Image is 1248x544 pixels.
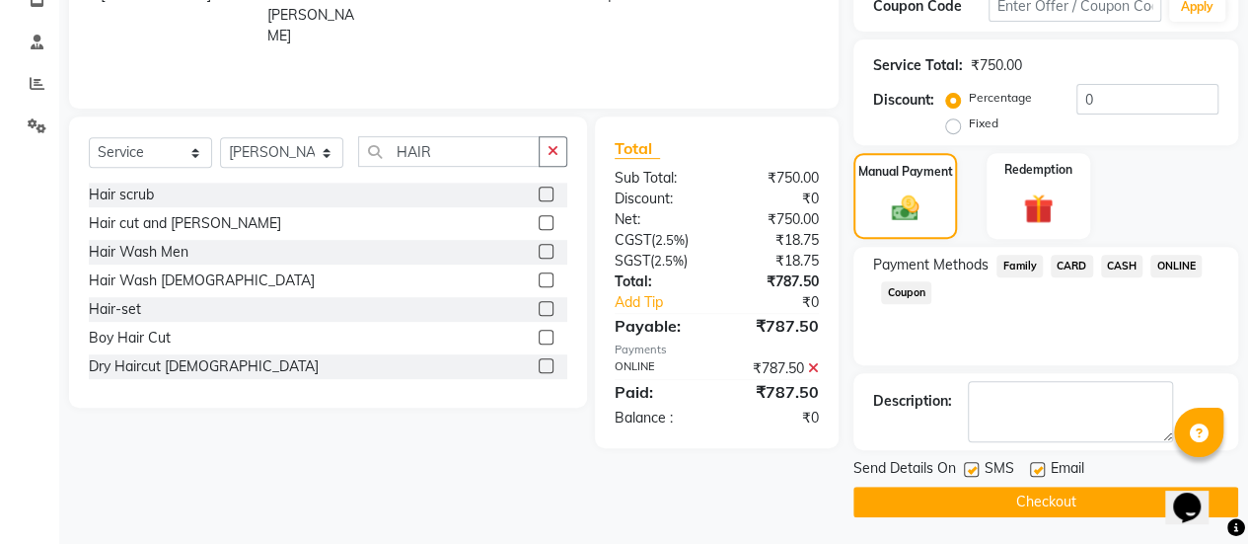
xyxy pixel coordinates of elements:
button: Checkout [853,487,1238,517]
div: Payable: [600,314,717,338]
div: ( ) [600,251,717,272]
span: Email [1051,458,1084,483]
div: Hair Wash [DEMOGRAPHIC_DATA] [89,271,315,291]
div: Total: [600,272,717,292]
div: Hair Wash Men [89,242,188,263]
div: Paid: [600,380,717,404]
div: Hair-set [89,299,141,320]
span: 2.5% [654,253,684,269]
div: ₹750.00 [971,55,1022,76]
div: ₹750.00 [716,168,834,189]
label: Fixed [969,115,998,132]
div: ₹787.50 [716,314,834,338]
img: _cash.svg [883,193,928,224]
span: CARD [1051,255,1093,277]
div: ( ) [600,230,717,251]
span: CASH [1101,255,1143,277]
div: Discount: [600,189,717,209]
div: Net: [600,209,717,230]
div: ₹787.50 [716,358,834,379]
div: ONLINE [600,358,717,379]
div: Discount: [873,90,934,111]
div: ₹750.00 [716,209,834,230]
div: Dry Haircut [DEMOGRAPHIC_DATA] [89,356,319,377]
div: ₹0 [716,189,834,209]
span: 2.5% [655,232,685,248]
span: SGST [615,252,650,270]
div: Hair cut and [PERSON_NAME] [89,213,281,234]
div: ₹18.75 [716,230,834,251]
div: Boy Hair Cut [89,328,171,349]
div: ₹787.50 [716,272,834,292]
span: Total [615,138,660,159]
div: Hair scrub [89,185,154,205]
span: ONLINE [1150,255,1202,277]
input: Search or Scan [358,136,540,167]
div: Payments [615,342,819,358]
span: Family [996,255,1043,277]
div: ₹18.75 [716,251,834,272]
div: Service Total: [873,55,963,76]
span: SMS [985,458,1014,483]
div: Description: [873,391,952,412]
span: Payment Methods [873,255,989,275]
div: ₹0 [736,292,834,313]
label: Percentage [969,89,1032,107]
div: Sub Total: [600,168,717,189]
div: ₹787.50 [716,380,834,404]
span: Coupon [881,281,931,304]
iframe: chat widget [1165,465,1228,524]
img: _gift.svg [1014,191,1063,227]
a: Add Tip [600,292,736,313]
div: Balance : [600,408,717,428]
span: CGST [615,231,651,249]
label: Manual Payment [858,163,953,181]
label: Redemption [1004,161,1072,179]
span: Send Details On [853,458,956,483]
div: ₹0 [716,408,834,428]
